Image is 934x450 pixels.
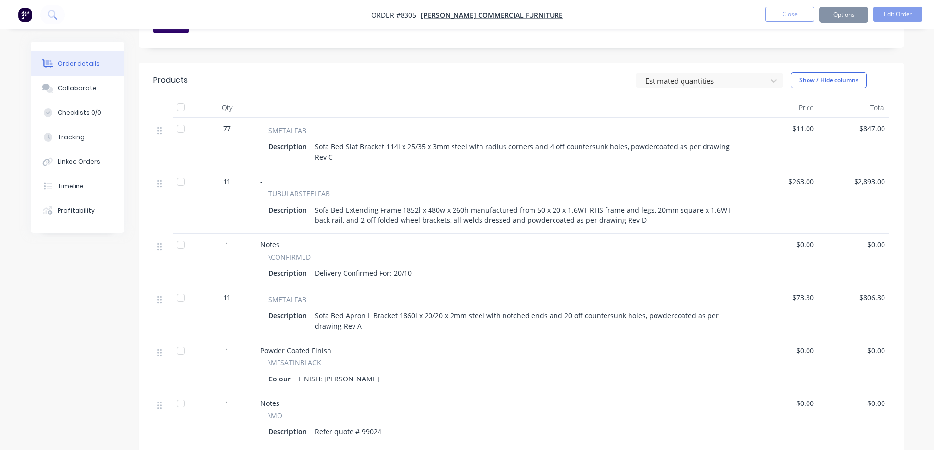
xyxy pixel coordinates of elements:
[751,123,814,134] span: $11.00
[18,7,32,22] img: Factory
[751,398,814,408] span: $0.00
[268,252,311,262] span: \CONFIRMED
[268,410,282,421] span: \MO
[223,292,231,303] span: 11
[751,239,814,250] span: $0.00
[822,176,885,187] span: $2,893.00
[31,198,124,223] button: Profitability
[873,7,922,22] button: Edit Order
[818,98,889,118] div: Total
[153,74,188,86] div: Products
[31,125,124,149] button: Tracking
[311,203,735,227] div: Sofa Bed Extending Frame 1852l x 480w x 260h manufactured from 50 x 20 x 1.6WT RHS frame and legs...
[31,51,124,76] button: Order details
[822,123,885,134] span: $847.00
[747,98,818,118] div: Price
[311,140,735,164] div: Sofa Bed Slat Bracket 114l x 25/35 x 3mm steel with radius corners and 4 off countersunk holes, p...
[31,174,124,198] button: Timeline
[791,72,867,88] button: Show / Hide columns
[58,157,100,166] div: Linked Orders
[223,176,231,187] span: 11
[311,266,416,280] div: Delivery Confirmed For: 20/10
[311,425,385,439] div: Refer quote # 99024
[751,345,814,355] span: $0.00
[58,84,97,93] div: Collaborate
[268,372,295,386] div: Colour
[260,177,263,186] span: -
[268,189,330,199] span: TUBULARSTEELFAB
[268,294,306,305] span: SMETALFAB
[260,399,279,408] span: Notes
[260,346,331,355] span: Powder Coated Finish
[260,240,279,249] span: Notes
[58,133,85,142] div: Tracking
[268,308,311,323] div: Description
[58,206,95,215] div: Profitability
[819,7,868,23] button: Options
[31,100,124,125] button: Checklists 0/0
[765,7,814,22] button: Close
[223,123,231,134] span: 77
[822,292,885,303] span: $806.30
[311,308,735,333] div: Sofa Bed Apron L Bracket 1860l x 20/20 x 2mm steel with notched ends and 20 off countersunk holes...
[295,372,383,386] div: FINISH: [PERSON_NAME]
[198,98,256,118] div: Qty
[268,425,311,439] div: Description
[822,239,885,250] span: $0.00
[268,357,321,368] span: \MFSATINBLACK
[225,345,229,355] span: 1
[31,149,124,174] button: Linked Orders
[751,292,814,303] span: $73.30
[225,398,229,408] span: 1
[225,239,229,250] span: 1
[58,59,100,68] div: Order details
[31,76,124,100] button: Collaborate
[268,125,306,136] span: SMETALFAB
[371,10,421,20] span: Order #8305 -
[268,266,311,280] div: Description
[751,176,814,187] span: $263.00
[421,10,563,20] a: [PERSON_NAME] Commercial Furniture
[268,140,311,154] div: Description
[822,398,885,408] span: $0.00
[822,345,885,355] span: $0.00
[58,108,101,117] div: Checklists 0/0
[58,182,84,190] div: Timeline
[268,203,311,217] div: Description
